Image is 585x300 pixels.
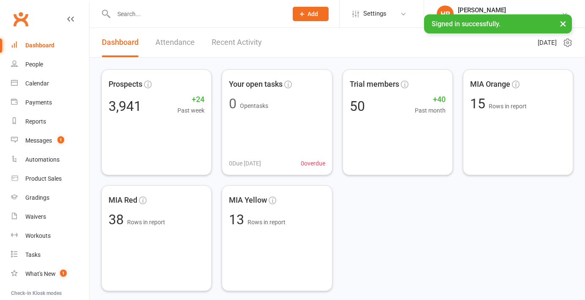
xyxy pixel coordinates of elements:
div: Dashboard [25,42,54,49]
a: Calendar [11,74,89,93]
span: MIA Yellow [229,194,267,206]
a: Clubworx [10,8,31,30]
div: Messages [25,137,52,144]
span: [DATE] [538,38,557,48]
a: Product Sales [11,169,89,188]
span: Prospects [109,78,142,91]
a: Dashboard [102,28,139,57]
a: What's New1 [11,264,89,283]
div: Automations [25,156,60,163]
span: Rows in report [489,103,527,110]
div: [PERSON_NAME] [458,6,561,14]
div: What's New [25,270,56,277]
a: People [11,55,89,74]
a: Gradings [11,188,89,207]
span: 0 overdue [301,159,325,168]
a: Payments [11,93,89,112]
span: +24 [177,94,204,106]
a: Dashboard [11,36,89,55]
span: Signed in successfully. [432,20,501,28]
span: Open tasks [240,102,268,109]
span: 38 [109,212,127,228]
span: +40 [415,94,446,106]
a: Recent Activity [212,28,262,57]
span: Settings [363,4,386,23]
div: People [25,61,43,68]
span: 1 [60,270,67,277]
div: HR [437,6,454,22]
div: Calendar [25,80,49,87]
div: Waivers [25,213,46,220]
div: Gradings [25,194,49,201]
div: Urban Muaythai - [GEOGRAPHIC_DATA] [458,14,561,22]
a: Tasks [11,245,89,264]
span: Rows in report [248,219,286,226]
a: Reports [11,112,89,131]
a: Attendance [155,28,195,57]
span: Past month [415,106,446,115]
div: Payments [25,99,52,106]
span: Add [307,11,318,17]
div: 50 [350,99,365,113]
div: 3,941 [109,99,141,113]
span: MIA Orange [470,78,510,91]
a: Waivers [11,207,89,226]
span: 0 Due [DATE] [229,159,261,168]
button: × [555,14,571,33]
div: 0 [229,97,237,110]
span: Past week [177,106,204,115]
span: 15 [470,96,489,112]
a: Messages 1 [11,131,89,150]
span: 1 [57,136,64,143]
div: Product Sales [25,175,62,182]
div: Tasks [25,251,41,258]
span: Rows in report [127,219,165,226]
input: Search... [111,8,282,20]
a: Workouts [11,226,89,245]
span: Your open tasks [229,78,283,91]
span: 13 [229,212,248,228]
span: MIA Red [109,194,137,206]
a: Automations [11,150,89,169]
span: Trial members [350,78,399,91]
div: Reports [25,118,46,125]
button: Add [293,7,329,21]
div: Workouts [25,232,51,239]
